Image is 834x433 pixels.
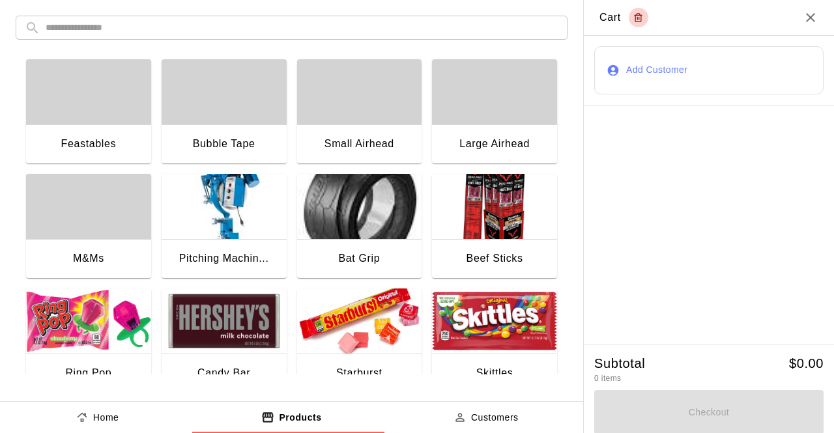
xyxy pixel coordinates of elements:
[338,250,380,267] div: Bat Grip
[803,10,818,25] button: Close
[459,135,530,152] div: Large Airhead
[336,365,382,382] div: Starburst
[476,365,513,382] div: Skittles
[297,174,422,239] img: Bat Grip
[179,250,269,267] div: Pitching Machin...
[297,288,422,354] img: Starburst
[279,411,321,425] p: Products
[629,8,648,27] button: Empty cart
[162,59,287,166] button: Bubble Tape
[73,250,104,267] div: M&Ms
[594,374,621,383] span: 0 items
[93,411,119,425] p: Home
[432,288,557,354] img: Skittles
[297,174,422,281] button: Bat GripBat Grip
[599,8,648,27] div: Cart
[324,135,394,152] div: Small Airhead
[162,174,287,239] img: Pitching Machine Rental
[297,288,422,395] button: StarburstStarburst
[197,365,250,382] div: Candy Bar
[432,288,557,395] button: SkittlesSkittles
[297,59,422,166] button: Small Airhead
[162,174,287,281] button: Pitching Machine Rental Pitching Machin...
[162,288,287,395] button: Candy BarCandy Bar
[467,250,523,267] div: Beef Sticks
[193,135,255,152] div: Bubble Tape
[26,288,151,354] img: Ring Pop
[162,288,287,354] img: Candy Bar
[594,355,645,372] h5: Subtotal
[26,174,151,281] button: M&Ms
[432,174,557,239] img: Beef Sticks
[789,355,824,372] h5: $ 0.00
[26,59,151,166] button: Feastables
[61,135,117,152] div: Feastables
[432,174,557,281] button: Beef SticksBeef Sticks
[26,288,151,395] button: Ring PopRing Pop
[432,59,557,166] button: Large Airhead
[594,46,824,94] button: Add Customer
[471,411,519,425] p: Customers
[65,365,111,382] div: Ring Pop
